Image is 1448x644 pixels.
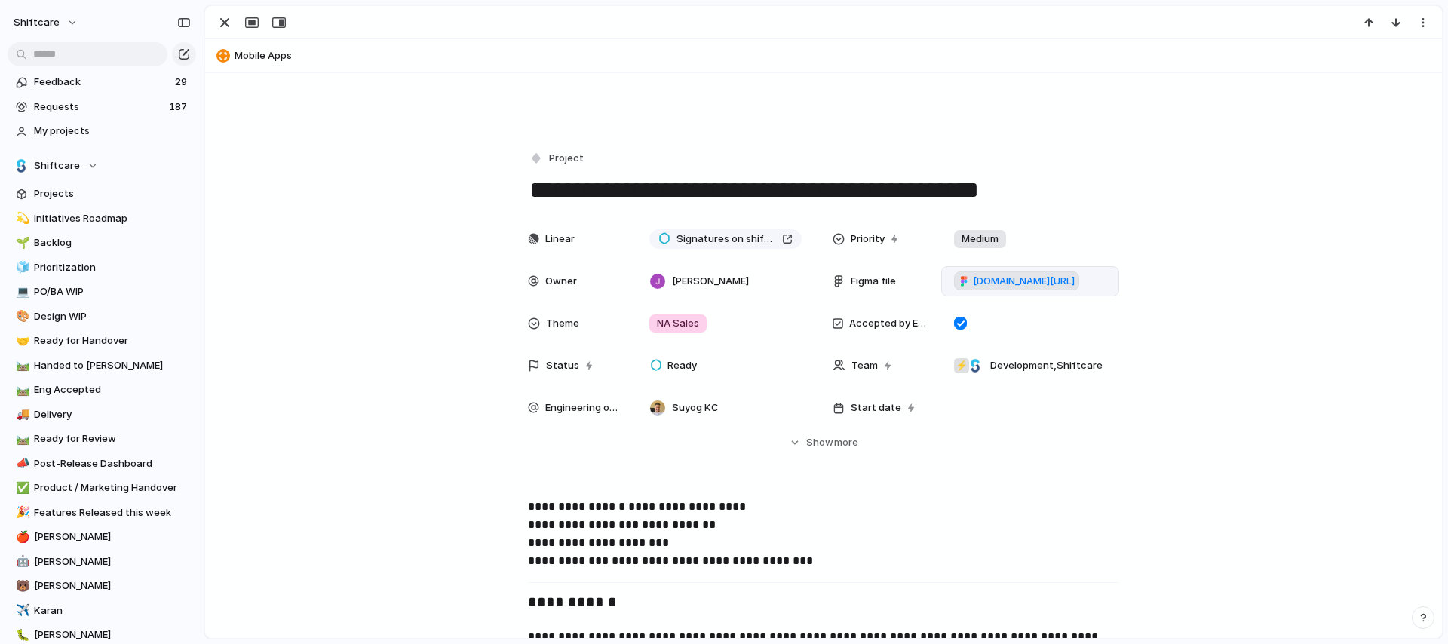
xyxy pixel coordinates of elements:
div: 🛤️Handed to [PERSON_NAME] [8,354,196,377]
span: 187 [169,100,190,115]
span: Linear [545,232,575,247]
a: Signatures on shift clock out - client + carer [649,229,802,249]
button: 📣 [14,456,29,471]
button: 🛤️ [14,358,29,373]
button: shiftcare [7,11,86,35]
span: Backlog [34,235,191,250]
div: 🎉 [16,504,26,521]
span: Handed to [PERSON_NAME] [34,358,191,373]
span: Projects [34,186,191,201]
a: Feedback29 [8,71,196,94]
span: Ready for Handover [34,333,191,348]
button: 💻 [14,284,29,299]
span: Eng Accepted [34,382,191,397]
div: 🎨 [16,308,26,325]
span: Project [549,151,584,166]
span: Theme [546,316,579,331]
a: 🛤️Ready for Review [8,428,196,450]
div: 🚚 [16,406,26,423]
button: 🎉 [14,505,29,520]
span: Prioritization [34,260,191,275]
button: 🚚 [14,407,29,422]
div: ⚡ [954,358,969,373]
button: 🎨 [14,309,29,324]
button: 🌱 [14,235,29,250]
button: 🛤️ [14,431,29,446]
button: 🤖 [14,554,29,569]
span: Ready for Review [34,431,191,446]
a: ✈️Karan [8,600,196,622]
button: Shiftcare [8,155,196,177]
span: more [834,435,858,450]
a: 🤝Ready for Handover [8,330,196,352]
span: Karan [34,603,191,618]
div: 🌱Backlog [8,232,196,254]
span: Ready [667,358,697,373]
div: ✅ [16,480,26,497]
span: [PERSON_NAME] [34,529,191,544]
a: 🐻[PERSON_NAME] [8,575,196,597]
a: 📣Post-Release Dashboard [8,452,196,475]
button: Showmore [528,429,1119,456]
div: 🤖 [16,553,26,570]
button: 🤝 [14,333,29,348]
span: Requests [34,100,164,115]
span: Team [851,358,878,373]
button: 🧊 [14,260,29,275]
a: My projects [8,120,196,143]
button: ✅ [14,480,29,495]
span: Status [546,358,579,373]
a: 🛤️Eng Accepted [8,379,196,401]
button: 🐛 [14,627,29,642]
span: Signatures on shift clock out - client + carer [676,232,776,247]
span: Product / Marketing Handover [34,480,191,495]
a: 🎉Features Released this week [8,501,196,524]
div: 🍎 [16,529,26,546]
a: 💫Initiatives Roadmap [8,207,196,230]
button: 💫 [14,211,29,226]
button: 🐻 [14,578,29,593]
span: Feedback [34,75,170,90]
span: NA Sales [657,316,699,331]
span: 29 [175,75,190,90]
div: 🛤️ [16,382,26,399]
a: ✅Product / Marketing Handover [8,477,196,499]
a: 🍎[PERSON_NAME] [8,526,196,548]
span: Mobile Apps [235,48,1435,63]
span: Accepted by Engineering [849,316,929,331]
span: My projects [34,124,191,139]
span: Features Released this week [34,505,191,520]
span: Medium [962,232,999,247]
a: 🚚Delivery [8,403,196,426]
div: 🛤️ [16,357,26,374]
span: Show [806,435,833,450]
button: 🛤️ [14,382,29,397]
a: Projects [8,182,196,205]
div: 🐻 [16,578,26,595]
a: 🧊Prioritization [8,256,196,279]
div: 📣 [16,455,26,472]
div: 💫 [16,210,26,227]
div: 🧊 [16,259,26,276]
span: Shiftcare [34,158,80,173]
span: shiftcare [14,15,60,30]
a: 💻PO/BA WIP [8,281,196,303]
span: [PERSON_NAME] [34,554,191,569]
div: 🛤️ [16,431,26,448]
span: Initiatives Roadmap [34,211,191,226]
button: Project [526,148,588,170]
span: [PERSON_NAME] [34,627,191,642]
div: 🤝 [16,333,26,350]
div: ✈️ [16,602,26,619]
